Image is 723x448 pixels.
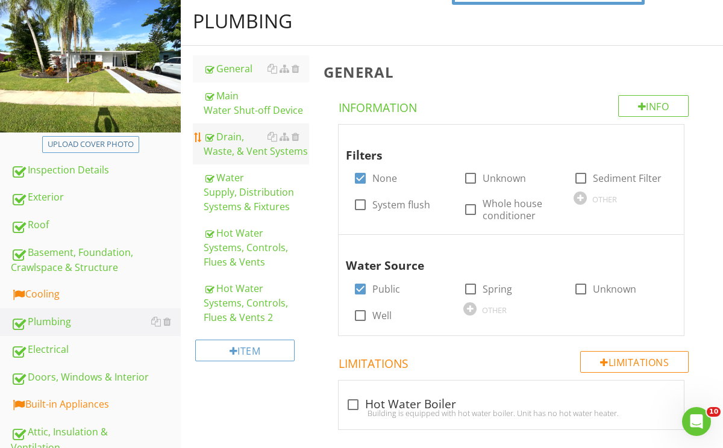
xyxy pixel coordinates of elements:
[682,407,711,436] iframe: Intercom live chat
[483,283,512,295] label: Spring
[193,9,292,33] div: Plumbing
[204,89,309,117] div: Main Water Shut-off Device
[580,351,689,373] div: Limitations
[339,351,689,372] h4: Limitations
[372,283,400,295] label: Public
[11,287,181,302] div: Cooling
[707,407,721,417] span: 10
[204,226,309,269] div: Hot Water Systems, Controls, Flues & Vents
[483,198,559,222] label: Whole house conditioner
[482,305,507,315] div: OTHER
[11,342,181,358] div: Electrical
[593,283,636,295] label: Unknown
[11,370,181,385] div: Doors, Windows & Interior
[592,194,617,204] div: OTHER
[346,408,677,418] div: Building is equipped with hot water boiler. Unit has no hot water heater.
[372,199,430,211] label: System flush
[11,163,181,178] div: Inspection Details
[204,281,309,325] div: Hot Water Systems, Controls, Flues & Vents 2
[618,95,689,117] div: Info
[11,245,181,275] div: Basement, Foundation, Crawlspace & Structure
[42,136,139,153] button: Upload cover photo
[593,172,662,184] label: Sediment Filter
[204,61,309,76] div: General
[372,172,397,184] label: None
[483,172,526,184] label: Unknown
[11,314,181,330] div: Plumbing
[339,95,689,116] h4: Information
[11,190,181,205] div: Exterior
[204,170,309,214] div: Water Supply, Distribution Systems & Fixtures
[324,64,704,80] h3: General
[346,240,660,275] div: Water Source
[195,340,295,361] div: Item
[204,129,309,158] div: Drain, Waste, & Vent Systems
[11,217,181,233] div: Roof
[11,397,181,412] div: Built-in Appliances
[372,310,392,322] label: Well
[346,129,660,164] div: Filters
[48,138,134,151] div: Upload cover photo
